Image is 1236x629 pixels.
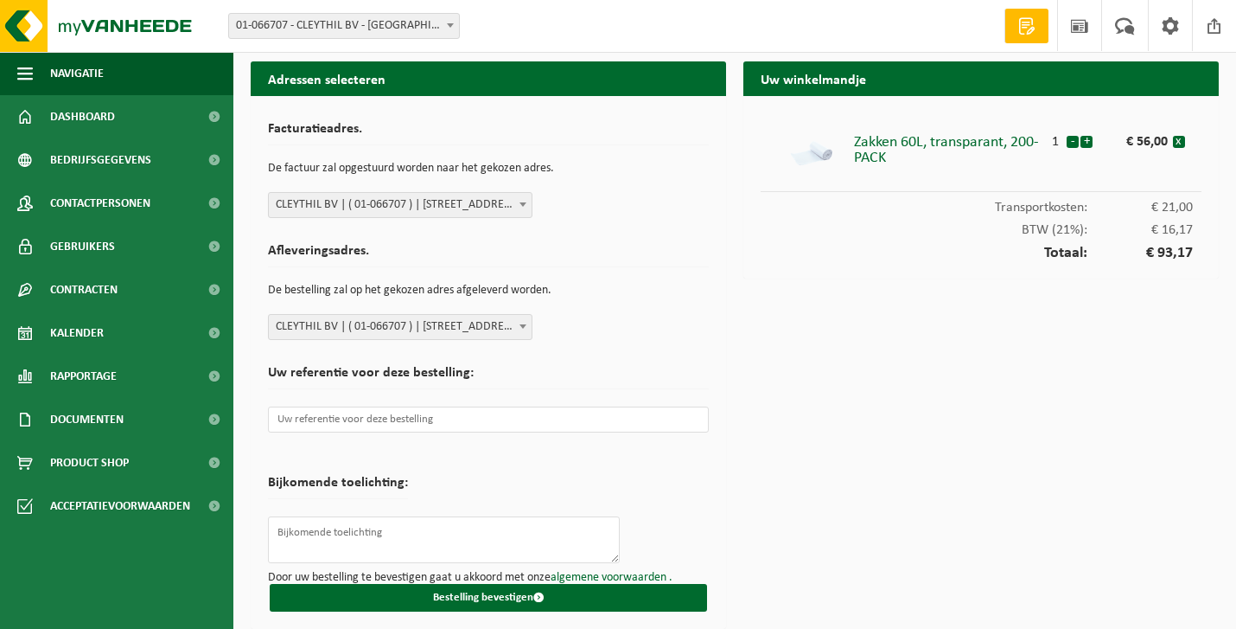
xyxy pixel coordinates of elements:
[50,95,115,138] span: Dashboard
[268,244,709,267] h2: Afleveringsadres.
[1080,136,1093,148] button: +
[50,311,104,355] span: Kalender
[1087,246,1194,261] span: € 93,17
[270,584,707,612] button: Bestelling bevestigen
[268,572,709,584] p: Door uw bestelling te bevestigen gaat u akkoord met onze
[268,276,709,305] p: De bestelling zal op het gekozen adres afgeleverd worden.
[269,193,532,217] span: CLEYTHIL BV | ( 01-066707 ) | KLEITKALSEIDE 193, 9990 MALDEGEM | 0889.760.016
[229,14,459,38] span: 01-066707 - CLEYTHIL BV - MALDEGEM
[268,192,532,218] span: CLEYTHIL BV | ( 01-066707 ) | KLEITKALSEIDE 193, 9990 MALDEGEM | 0889.760.016
[1173,136,1185,148] button: x
[50,355,117,398] span: Rapportage
[50,182,150,225] span: Contactpersonen
[268,314,532,340] span: CLEYTHIL BV | ( 01-066707 ) | KLEITKALSEIDE 193, 9990 MALDEGEM | 0889.760.016
[50,398,124,441] span: Documenten
[761,215,1201,237] div: BTW (21%):
[1087,201,1194,215] span: € 21,00
[268,366,709,389] h2: Uw referentie voor deze bestelling:
[761,237,1201,261] div: Totaal:
[50,485,190,528] span: Acceptatievoorwaarden
[761,192,1201,215] div: Transportkosten:
[1087,223,1194,237] span: € 16,17
[1108,126,1172,149] div: € 56,00
[50,225,115,268] span: Gebruikers
[1045,126,1067,149] div: 1
[9,591,289,629] iframe: chat widget
[786,126,838,178] img: 01-000430
[268,154,709,183] p: De factuur zal opgestuurd worden naar het gekozen adres.
[268,122,709,145] h2: Facturatieadres.
[268,476,408,499] h2: Bijkomende toelichting:
[551,571,672,584] a: algemene voorwaarden .
[269,315,532,339] span: CLEYTHIL BV | ( 01-066707 ) | KLEITKALSEIDE 193, 9990 MALDEGEM | 0889.760.016
[50,268,118,311] span: Contracten
[50,138,151,182] span: Bedrijfsgegevens
[743,61,1219,95] h2: Uw winkelmandje
[50,441,129,485] span: Product Shop
[228,13,460,39] span: 01-066707 - CLEYTHIL BV - MALDEGEM
[1067,136,1079,148] button: -
[251,61,726,95] h2: Adressen selecteren
[50,52,104,95] span: Navigatie
[268,407,709,433] input: Uw referentie voor deze bestelling
[854,126,1045,166] div: Zakken 60L, transparant, 200-PACK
